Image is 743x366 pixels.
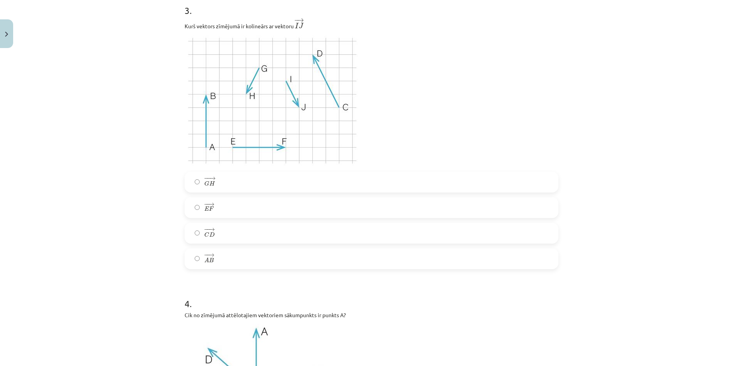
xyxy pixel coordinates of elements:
span: G [204,181,209,186]
span: I [295,23,299,28]
p: Cik no zīmējumā attēlotajiem vektoriem sākumpunkts ir punkts A? [185,311,558,319]
span: → [296,18,304,22]
p: Kurš vektors zīmējumā ir kolineārs ar vektoru [185,18,558,31]
span: → [209,228,215,231]
span: − [206,228,207,231]
span: C [204,232,209,237]
span: F [209,206,214,211]
span: D [209,232,215,237]
span: E [204,206,209,211]
span: A [204,258,209,263]
img: icon-close-lesson-0947bae3869378f0d4975bcd49f059093ad1ed9edebbc8119c70593378902aed.svg [5,32,8,37]
span: − [204,203,209,206]
span: H [209,181,215,186]
span: − [204,253,209,257]
span: B [209,258,214,263]
span: → [208,203,214,206]
span: → [209,177,216,180]
span: − [294,18,300,22]
span: − [206,203,207,206]
span: − [204,177,209,180]
span: J [299,23,304,29]
span: − [207,177,209,180]
h1: 4 . [185,285,558,309]
span: → [208,253,214,257]
span: − [204,228,209,231]
span: − [206,253,207,257]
